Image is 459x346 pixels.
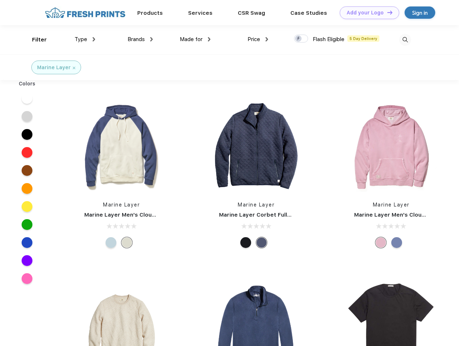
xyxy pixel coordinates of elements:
[208,37,210,41] img: dropdown.png
[313,36,344,43] span: Flash Eligible
[13,80,41,88] div: Colors
[75,36,87,43] span: Type
[208,98,304,194] img: func=resize&h=266
[137,10,163,16] a: Products
[248,36,260,43] span: Price
[43,6,128,19] img: fo%20logo%202.webp
[180,36,202,43] span: Made for
[343,98,439,194] img: func=resize&h=266
[73,98,169,194] img: func=resize&h=266
[73,67,75,69] img: filter_cancel.svg
[150,37,153,41] img: dropdown.png
[391,237,402,248] div: Vintage Indigo
[347,35,379,42] span: 5 Day Delivery
[256,237,267,248] div: Navy
[37,64,71,71] div: Marine Layer
[373,202,410,208] a: Marine Layer
[387,10,392,14] img: DT
[347,10,384,16] div: Add your Logo
[412,9,428,17] div: Sign in
[188,10,213,16] a: Services
[93,37,95,41] img: dropdown.png
[32,36,47,44] div: Filter
[103,202,140,208] a: Marine Layer
[399,34,411,46] img: desktop_search.svg
[405,6,435,19] a: Sign in
[84,212,202,218] a: Marine Layer Men's Cloud 9 Fleece Hoodie
[219,212,319,218] a: Marine Layer Corbet Full-Zip Jacket
[121,237,132,248] div: Navy/Cream
[238,202,275,208] a: Marine Layer
[238,10,265,16] a: CSR Swag
[375,237,386,248] div: Lilas
[240,237,251,248] div: Black
[266,37,268,41] img: dropdown.png
[128,36,145,43] span: Brands
[106,237,116,248] div: Cool Ombre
